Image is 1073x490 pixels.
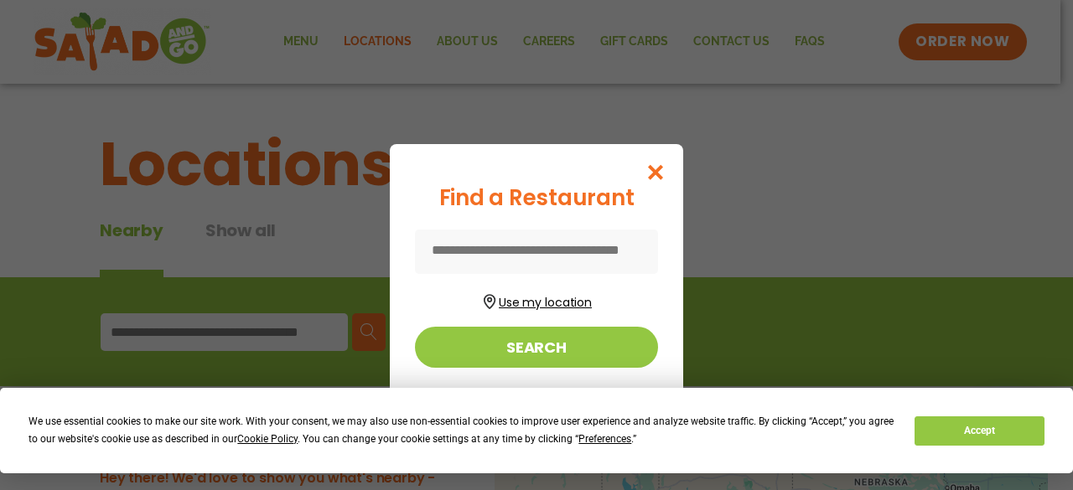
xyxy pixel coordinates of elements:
[415,182,658,214] div: Find a Restaurant
[578,433,631,445] span: Preferences
[629,144,683,200] button: Close modal
[415,327,658,368] button: Search
[237,433,298,445] span: Cookie Policy
[415,289,658,312] button: Use my location
[29,413,894,448] div: We use essential cookies to make our site work. With your consent, we may also use non-essential ...
[915,416,1044,446] button: Accept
